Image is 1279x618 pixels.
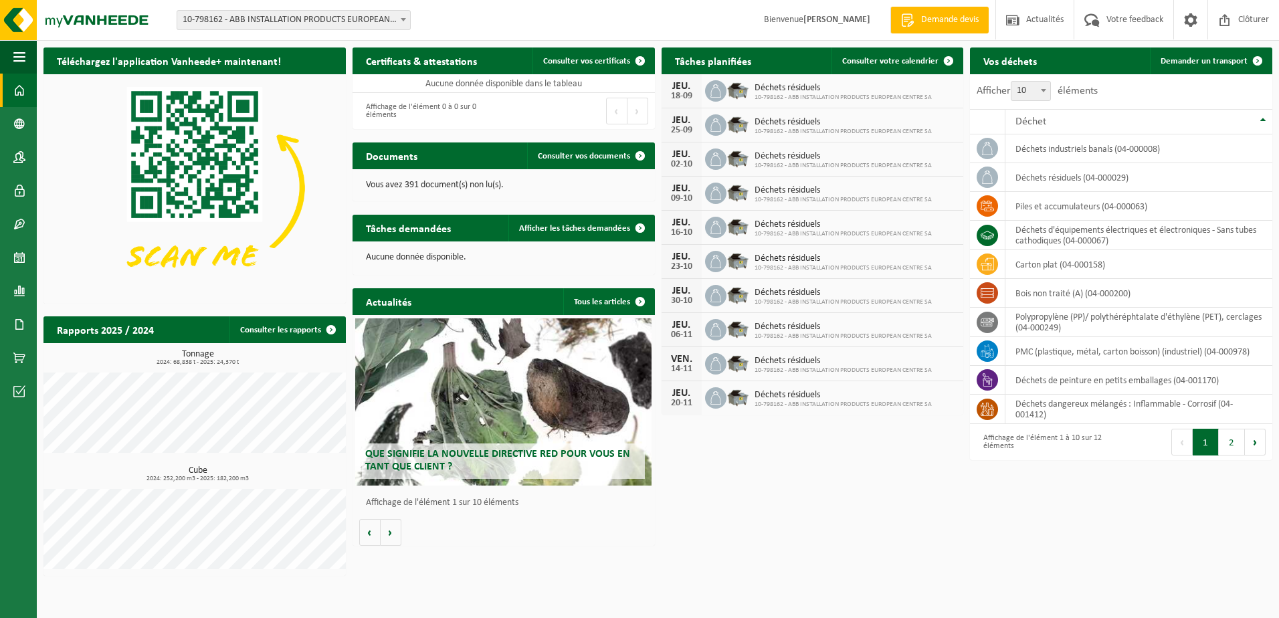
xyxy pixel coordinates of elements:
div: Affichage de l'élément 0 à 0 sur 0 éléments [359,96,497,126]
span: Déchet [1015,116,1046,127]
div: JEU. [668,286,695,296]
span: 10-798162 - ABB INSTALLATION PRODUCTS EUROPEAN CENTRE SA [755,401,932,409]
div: 30-10 [668,296,695,306]
span: Déchets résiduels [755,219,932,230]
span: 2024: 252,200 m3 - 2025: 182,200 m3 [50,476,346,482]
div: JEU. [668,81,695,92]
span: Consulter votre calendrier [842,57,939,66]
span: 10-798162 - ABB INSTALLATION PRODUCTS EUROPEAN CENTRE SA [755,264,932,272]
span: Déchets résiduels [755,322,932,332]
span: Consulter vos documents [538,152,630,161]
div: 06-11 [668,330,695,340]
td: déchets résiduels (04-000029) [1005,163,1272,192]
a: Consulter vos documents [527,142,654,169]
span: 10 [1011,82,1050,100]
div: 25-09 [668,126,695,135]
button: 2 [1219,429,1245,455]
span: Que signifie la nouvelle directive RED pour vous en tant que client ? [365,449,630,472]
div: 18-09 [668,92,695,101]
a: Demande devis [890,7,989,33]
button: Previous [1171,429,1193,455]
span: Afficher les tâches demandées [519,224,630,233]
div: JEU. [668,320,695,330]
a: Consulter vos certificats [532,47,654,74]
h2: Tâches demandées [353,215,464,241]
img: WB-5000-GAL-GY-01 [726,181,749,203]
td: bois non traité (A) (04-000200) [1005,279,1272,308]
div: 23-10 [668,262,695,272]
img: WB-5000-GAL-GY-01 [726,112,749,135]
a: Consulter votre calendrier [831,47,962,74]
img: Download de VHEPlus App [43,74,346,301]
a: Tous les articles [563,288,654,315]
h2: Actualités [353,288,425,314]
span: 10-798162 - ABB INSTALLATION PRODUCTS EUROPEAN CENTRE SA [755,367,932,375]
td: déchets dangereux mélangés : Inflammable - Corrosif (04-001412) [1005,395,1272,424]
div: JEU. [668,149,695,160]
img: WB-5000-GAL-GY-01 [726,78,749,101]
h2: Vos déchets [970,47,1050,74]
a: Demander un transport [1150,47,1271,74]
div: 20-11 [668,399,695,408]
button: 1 [1193,429,1219,455]
span: Demande devis [918,13,982,27]
span: 10-798162 - ABB INSTALLATION PRODUCTS EUROPEAN CENTRE SA - HOUDENG-GOEGNIES [177,11,410,29]
span: 10-798162 - ABB INSTALLATION PRODUCTS EUROPEAN CENTRE SA - HOUDENG-GOEGNIES [177,10,411,30]
button: Volgende [381,519,401,546]
button: Next [1245,429,1266,455]
p: Vous avez 391 document(s) non lu(s). [366,181,642,190]
p: Affichage de l'élément 1 sur 10 éléments [366,498,648,508]
span: 10-798162 - ABB INSTALLATION PRODUCTS EUROPEAN CENTRE SA [755,128,932,136]
button: Next [627,98,648,124]
td: Aucune donnée disponible dans le tableau [353,74,655,93]
td: déchets industriels banals (04-000008) [1005,134,1272,163]
div: 14-11 [668,365,695,374]
span: 2024: 68,838 t - 2025: 24,370 t [50,359,346,366]
img: WB-5000-GAL-GY-01 [726,146,749,169]
h3: Tonnage [50,350,346,366]
p: Aucune donnée disponible. [366,253,642,262]
span: 10-798162 - ABB INSTALLATION PRODUCTS EUROPEAN CENTRE SA [755,332,932,340]
td: Piles et accumulateurs (04-000063) [1005,192,1272,221]
td: déchets d'équipements électriques et électroniques - Sans tubes cathodiques (04-000067) [1005,221,1272,250]
div: Affichage de l'élément 1 à 10 sur 12 éléments [977,427,1114,457]
span: Déchets résiduels [755,356,932,367]
span: Déchets résiduels [755,117,932,128]
span: Déchets résiduels [755,390,932,401]
img: WB-5000-GAL-GY-01 [726,249,749,272]
h2: Rapports 2025 / 2024 [43,316,167,342]
img: WB-5000-GAL-GY-01 [726,351,749,374]
span: Consulter vos certificats [543,57,630,66]
span: 10-798162 - ABB INSTALLATION PRODUCTS EUROPEAN CENTRE SA [755,298,932,306]
td: déchets de peinture en petits emballages (04-001170) [1005,366,1272,395]
span: Déchets résiduels [755,288,932,298]
div: JEU. [668,183,695,194]
img: WB-5000-GAL-GY-01 [726,283,749,306]
span: Déchets résiduels [755,185,932,196]
div: JEU. [668,115,695,126]
img: WB-5000-GAL-GY-01 [726,317,749,340]
td: carton plat (04-000158) [1005,250,1272,279]
span: Demander un transport [1161,57,1248,66]
span: 10-798162 - ABB INSTALLATION PRODUCTS EUROPEAN CENTRE SA [755,196,932,204]
h2: Certificats & attestations [353,47,490,74]
div: JEU. [668,388,695,399]
h3: Cube [50,466,346,482]
span: 10-798162 - ABB INSTALLATION PRODUCTS EUROPEAN CENTRE SA [755,230,932,238]
img: WB-5000-GAL-GY-01 [726,215,749,237]
button: Vorige [359,519,381,546]
div: JEU. [668,217,695,228]
span: 10-798162 - ABB INSTALLATION PRODUCTS EUROPEAN CENTRE SA [755,162,932,170]
h2: Téléchargez l'application Vanheede+ maintenant! [43,47,294,74]
span: Déchets résiduels [755,83,932,94]
a: Afficher les tâches demandées [508,215,654,241]
button: Previous [606,98,627,124]
div: 16-10 [668,228,695,237]
div: JEU. [668,251,695,262]
div: 09-10 [668,194,695,203]
span: 10-798162 - ABB INSTALLATION PRODUCTS EUROPEAN CENTRE SA [755,94,932,102]
a: Consulter les rapports [229,316,345,343]
div: VEN. [668,354,695,365]
td: PMC (plastique, métal, carton boisson) (industriel) (04-000978) [1005,337,1272,366]
a: Que signifie la nouvelle directive RED pour vous en tant que client ? [355,318,652,486]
